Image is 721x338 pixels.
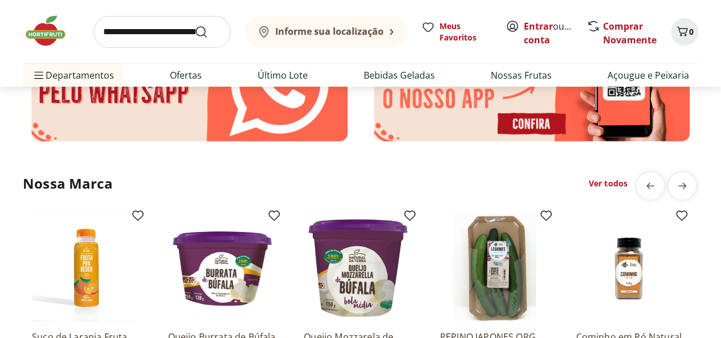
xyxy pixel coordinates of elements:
[689,26,694,37] span: 0
[491,68,552,82] a: Nossas Frutas
[245,16,408,48] button: Informe sua localização
[439,21,492,43] span: Meus Favoritos
[32,62,114,89] span: Departamentos
[23,174,113,193] h2: Nossa Marca
[440,213,548,321] img: PEPINO JAPONES ORG HNT 400g
[364,68,435,82] a: Bebidas Geladas
[669,172,696,199] button: next
[671,18,698,46] button: Carrinho
[275,25,384,38] b: Informe sua localização
[258,68,308,82] a: Último Lote
[576,213,684,321] img: Cominho em Pó Natural da Terra 110g
[524,19,575,47] span: ou
[168,213,276,321] img: Queijo Burrata de Búfala Natural da Terra 120g
[32,62,46,89] button: Menu
[589,178,628,189] a: Ver todos
[23,14,80,48] img: Hortifruti
[421,21,492,43] a: Meus Favoritos
[170,68,202,82] a: Ofertas
[524,20,586,46] a: Criar conta
[603,20,657,46] a: Comprar Novamente
[637,172,664,199] button: previous
[608,68,689,82] a: Açougue e Peixaria
[194,25,222,39] button: Submit Search
[93,16,231,48] input: search
[524,20,553,32] a: Entrar
[32,213,140,321] img: Suco de Laranja Fruta Pra Beber Natural da Terra 250ml
[304,213,412,321] img: Queijo Mozzarela de Búfala Bola Média Natural da Terra 150g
